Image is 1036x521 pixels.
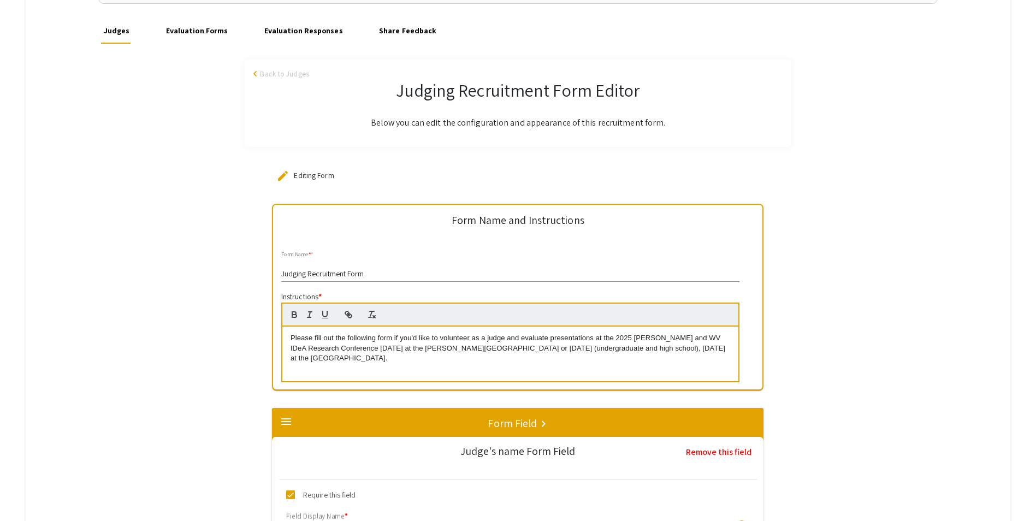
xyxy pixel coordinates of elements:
[537,417,550,430] mat-icon: keyboard_arrow_right
[260,68,309,80] span: Back to Judges
[303,488,356,501] span: Require this field
[253,80,782,100] h2: Judging Recruitment Form Editor
[253,70,260,77] span: arrow_back_ios
[452,214,584,227] h5: Form Name and Instructions
[163,17,230,44] a: Evaluation Forms
[272,408,763,443] mat-expansion-panel-header: Form Field
[294,170,334,180] span: Editing Form
[460,446,575,457] div: Judge's name Form Field
[262,17,345,44] a: Evaluation Responses
[276,169,289,182] mat-icon: edit
[253,116,782,129] p: Below you can edit the configuration and appearance of this recruitment form.
[488,417,537,430] h5: Form Field
[281,303,739,382] quill-editor: instructions
[291,333,730,363] p: Please fill out the following form if you'd like to volunteer as a judge and evaluate presentatio...
[376,17,439,44] a: Share Feedback
[8,472,46,513] iframe: Chat
[101,17,132,44] a: Judges
[678,441,759,463] button: Remove this field
[281,270,739,279] input: form name
[280,415,293,428] mat-icon: menu
[281,292,322,301] mat-label: Instructions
